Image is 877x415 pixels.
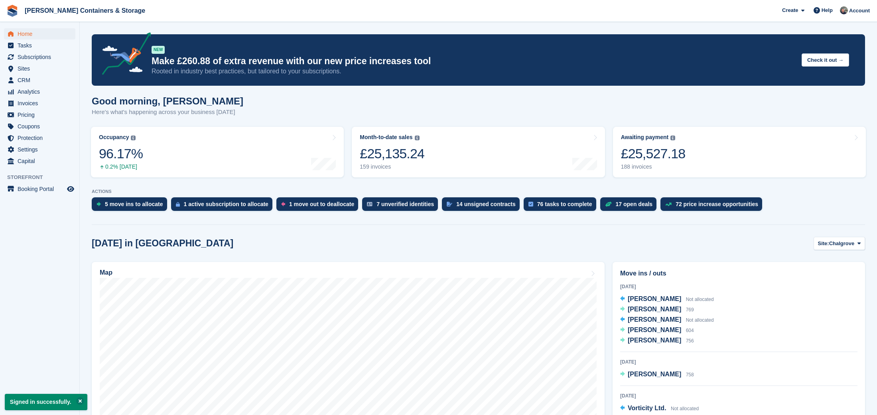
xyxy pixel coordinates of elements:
[621,163,686,170] div: 188 invoices
[376,201,434,207] div: 7 unverified identities
[360,163,424,170] div: 159 invoices
[4,51,75,63] a: menu
[4,40,75,51] a: menu
[829,240,855,248] span: Chalgrove
[18,51,65,63] span: Subscriptions
[456,201,516,207] div: 14 unsigned contracts
[18,98,65,109] span: Invoices
[4,28,75,39] a: menu
[18,183,65,195] span: Booking Portal
[620,269,857,278] h2: Move ins / outs
[814,237,865,250] button: Site: Chalgrove
[620,358,857,366] div: [DATE]
[18,132,65,144] span: Protection
[686,307,694,313] span: 769
[818,240,829,248] span: Site:
[92,189,865,194] p: ACTIONS
[686,317,714,323] span: Not allocated
[628,371,681,378] span: [PERSON_NAME]
[66,184,75,194] a: Preview store
[613,127,866,177] a: Awaiting payment £25,527.18 188 invoices
[92,108,243,117] p: Here's what's happening across your business [DATE]
[628,337,681,344] span: [PERSON_NAME]
[4,86,75,97] a: menu
[7,173,79,181] span: Storefront
[4,144,75,155] a: menu
[665,203,672,206] img: price_increase_opportunities-93ffe204e8149a01c8c9dc8f82e8f89637d9d84a8eef4429ea346261dce0b2c0.svg
[22,4,148,17] a: [PERSON_NAME] Containers & Storage
[447,202,452,207] img: contract_signature_icon-13c848040528278c33f63329250d36e43548de30e8caae1d1a13099fd9432cc5.svg
[97,202,101,207] img: move_ins_to_allocate_icon-fdf77a2bb77ea45bf5b3d319d69a93e2d87916cf1d5bf7949dd705db3b84f3ca.svg
[4,155,75,167] a: menu
[620,315,714,325] a: [PERSON_NAME] Not allocated
[686,328,694,333] span: 604
[4,121,75,132] a: menu
[152,46,165,54] div: NEW
[620,392,857,399] div: [DATE]
[18,144,65,155] span: Settings
[18,28,65,39] span: Home
[628,326,681,333] span: [PERSON_NAME]
[184,201,268,207] div: 1 active subscription to allocate
[621,134,669,141] div: Awaiting payment
[628,316,681,323] span: [PERSON_NAME]
[537,201,592,207] div: 76 tasks to complete
[99,146,143,162] div: 96.17%
[99,134,129,141] div: Occupancy
[620,283,857,290] div: [DATE]
[524,197,600,215] a: 76 tasks to complete
[4,183,75,195] a: menu
[442,197,524,215] a: 14 unsigned contracts
[105,201,163,207] div: 5 move ins to allocate
[4,109,75,120] a: menu
[99,163,143,170] div: 0.2% [DATE]
[92,197,171,215] a: 5 move ins to allocate
[95,32,151,78] img: price-adjustments-announcement-icon-8257ccfd72463d97f412b2fc003d46551f7dbcb40ab6d574587a9cd5c0d94...
[4,63,75,74] a: menu
[18,121,65,132] span: Coupons
[620,294,714,305] a: [PERSON_NAME] Not allocated
[152,55,795,67] p: Make £260.88 of extra revenue with our new price increases tool
[18,155,65,167] span: Capital
[92,96,243,106] h1: Good morning, [PERSON_NAME]
[605,201,612,207] img: deal-1b604bf984904fb50ccaf53a9ad4b4a5d6e5aea283cecdc64d6e3604feb123c2.svg
[660,197,766,215] a: 72 price increase opportunities
[782,6,798,14] span: Create
[600,197,661,215] a: 17 open deals
[686,372,694,378] span: 758
[352,127,605,177] a: Month-to-date sales £25,135.24 159 invoices
[528,202,533,207] img: task-75834270c22a3079a89374b754ae025e5fb1db73e45f91037f5363f120a921f8.svg
[849,7,870,15] span: Account
[171,197,276,215] a: 1 active subscription to allocate
[289,201,354,207] div: 1 move out to deallocate
[686,338,694,344] span: 756
[131,136,136,140] img: icon-info-grey-7440780725fd019a000dd9b08b2336e03edf1995a4989e88bcd33f0948082b44.svg
[670,136,675,140] img: icon-info-grey-7440780725fd019a000dd9b08b2336e03edf1995a4989e88bcd33f0948082b44.svg
[18,40,65,51] span: Tasks
[367,202,372,207] img: verify_identity-adf6edd0f0f0b5bbfe63781bf79b02c33cf7c696d77639b501bdc392416b5a36.svg
[4,75,75,86] a: menu
[628,295,681,302] span: [PERSON_NAME]
[18,86,65,97] span: Analytics
[822,6,833,14] span: Help
[676,201,758,207] div: 72 price increase opportunities
[92,238,233,249] h2: [DATE] in [GEOGRAPHIC_DATA]
[628,405,666,411] span: Vorticity Ltd.
[620,325,694,336] a: [PERSON_NAME] 604
[5,394,87,410] p: Signed in successfully.
[18,75,65,86] span: CRM
[686,297,714,302] span: Not allocated
[360,146,424,162] div: £25,135.24
[152,67,795,76] p: Rooted in industry best practices, but tailored to your subscriptions.
[616,201,653,207] div: 17 open deals
[620,305,694,315] a: [PERSON_NAME] 769
[840,6,848,14] img: Adam Greenhalgh
[18,63,65,74] span: Sites
[802,53,849,67] button: Check it out →
[281,202,285,207] img: move_outs_to_deallocate_icon-f764333ba52eb49d3ac5e1228854f67142a1ed5810a6f6cc68b1a99e826820c5.svg
[620,403,699,414] a: Vorticity Ltd. Not allocated
[91,127,344,177] a: Occupancy 96.17% 0.2% [DATE]
[276,197,362,215] a: 1 move out to deallocate
[620,336,694,346] a: [PERSON_NAME] 756
[360,134,412,141] div: Month-to-date sales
